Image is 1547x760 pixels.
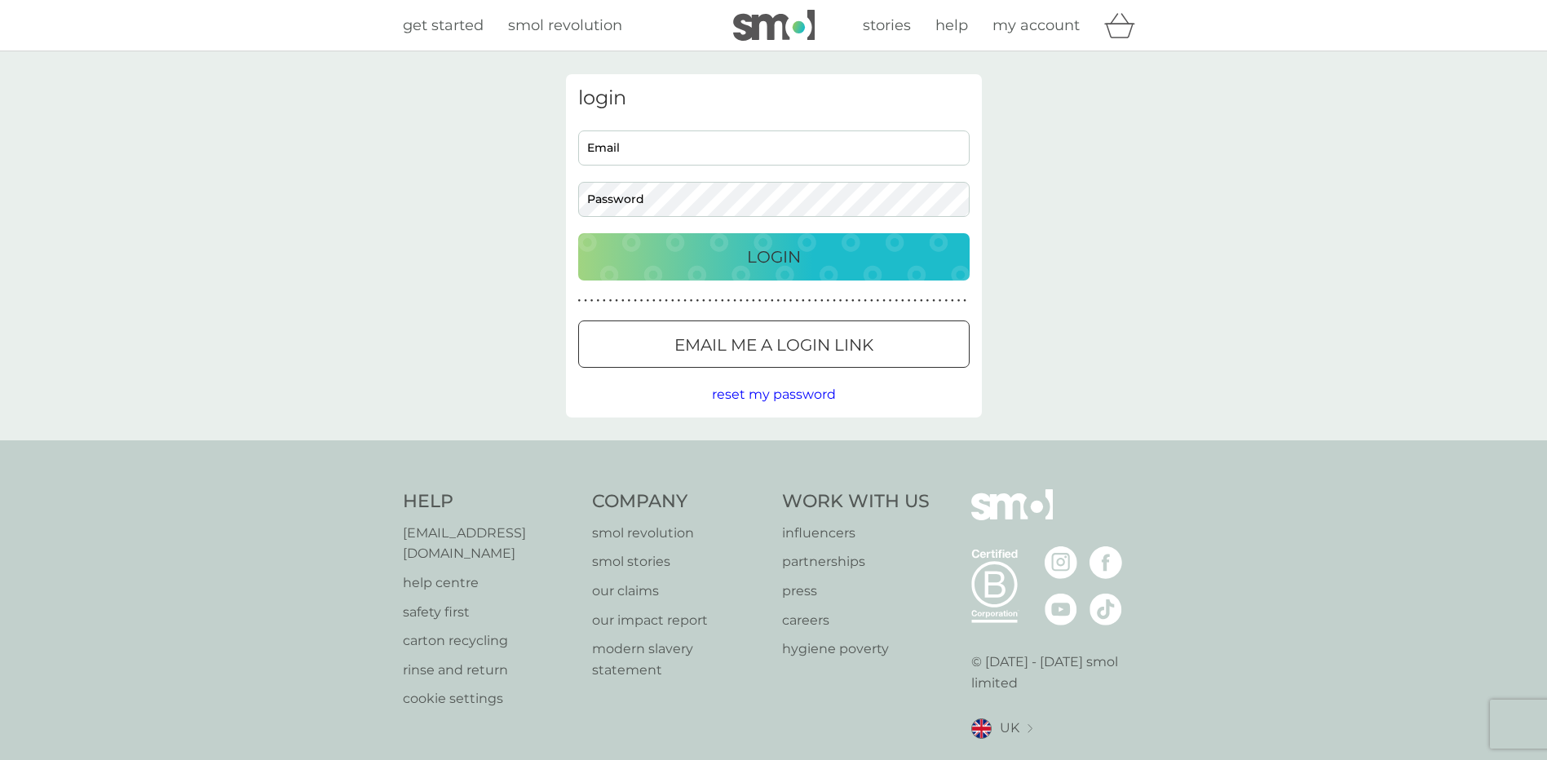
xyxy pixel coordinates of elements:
[851,297,855,305] p: ●
[789,297,793,305] p: ●
[621,297,625,305] p: ●
[971,718,992,739] img: UK flag
[592,523,766,544] a: smol revolution
[696,297,699,305] p: ●
[752,297,755,305] p: ●
[747,244,801,270] p: Login
[944,297,948,305] p: ●
[971,652,1145,693] p: © [DATE] - [DATE] smol limited
[908,297,911,305] p: ●
[963,297,966,305] p: ●
[777,297,780,305] p: ●
[578,86,970,110] h3: login
[403,630,577,652] a: carton recycling
[592,551,766,572] a: smol stories
[957,297,961,305] p: ●
[901,297,904,305] p: ●
[596,297,599,305] p: ●
[714,297,718,305] p: ●
[659,297,662,305] p: ●
[1104,9,1145,42] div: basket
[951,297,954,305] p: ●
[403,688,577,709] a: cookie settings
[592,638,766,680] a: modern slavery statement
[758,297,762,305] p: ●
[782,523,930,544] p: influencers
[403,523,577,564] a: [EMAIL_ADDRESS][DOMAIN_NAME]
[1028,724,1032,733] img: select a new location
[721,297,724,305] p: ●
[578,320,970,368] button: Email me a login link
[864,297,867,305] p: ●
[782,610,930,631] a: careers
[609,297,612,305] p: ●
[827,297,830,305] p: ●
[808,297,811,305] p: ●
[863,14,911,38] a: stories
[403,16,484,34] span: get started
[508,16,622,34] span: smol revolution
[1000,718,1019,739] span: UK
[578,233,970,281] button: Login
[702,297,705,305] p: ●
[877,297,880,305] p: ●
[733,297,736,305] p: ●
[727,297,731,305] p: ●
[845,297,848,305] p: ●
[403,572,577,594] a: help centre
[939,297,942,305] p: ●
[403,660,577,681] a: rinse and return
[709,297,712,305] p: ●
[764,297,767,305] p: ●
[795,297,798,305] p: ●
[628,297,631,305] p: ●
[932,297,935,305] p: ●
[782,638,930,660] a: hygiene poverty
[712,387,836,402] span: reset my password
[1045,546,1077,579] img: visit the smol Instagram page
[782,551,930,572] a: partnerships
[926,297,930,305] p: ●
[646,297,649,305] p: ●
[403,489,577,515] h4: Help
[634,297,637,305] p: ●
[920,297,923,305] p: ●
[652,297,656,305] p: ●
[782,581,930,602] a: press
[584,297,587,305] p: ●
[403,602,577,623] a: safety first
[833,297,836,305] p: ●
[615,297,618,305] p: ●
[640,297,643,305] p: ●
[1090,593,1122,625] img: visit the smol Tiktok page
[1090,546,1122,579] img: visit the smol Facebook page
[578,297,581,305] p: ●
[740,297,743,305] p: ●
[671,297,674,305] p: ●
[882,297,886,305] p: ●
[733,10,815,41] img: smol
[935,16,968,34] span: help
[935,14,968,38] a: help
[863,16,911,34] span: stories
[858,297,861,305] p: ●
[603,297,606,305] p: ●
[992,16,1080,34] span: my account
[508,14,622,38] a: smol revolution
[771,297,774,305] p: ●
[839,297,842,305] p: ●
[592,610,766,631] a: our impact report
[690,297,693,305] p: ●
[992,14,1080,38] a: my account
